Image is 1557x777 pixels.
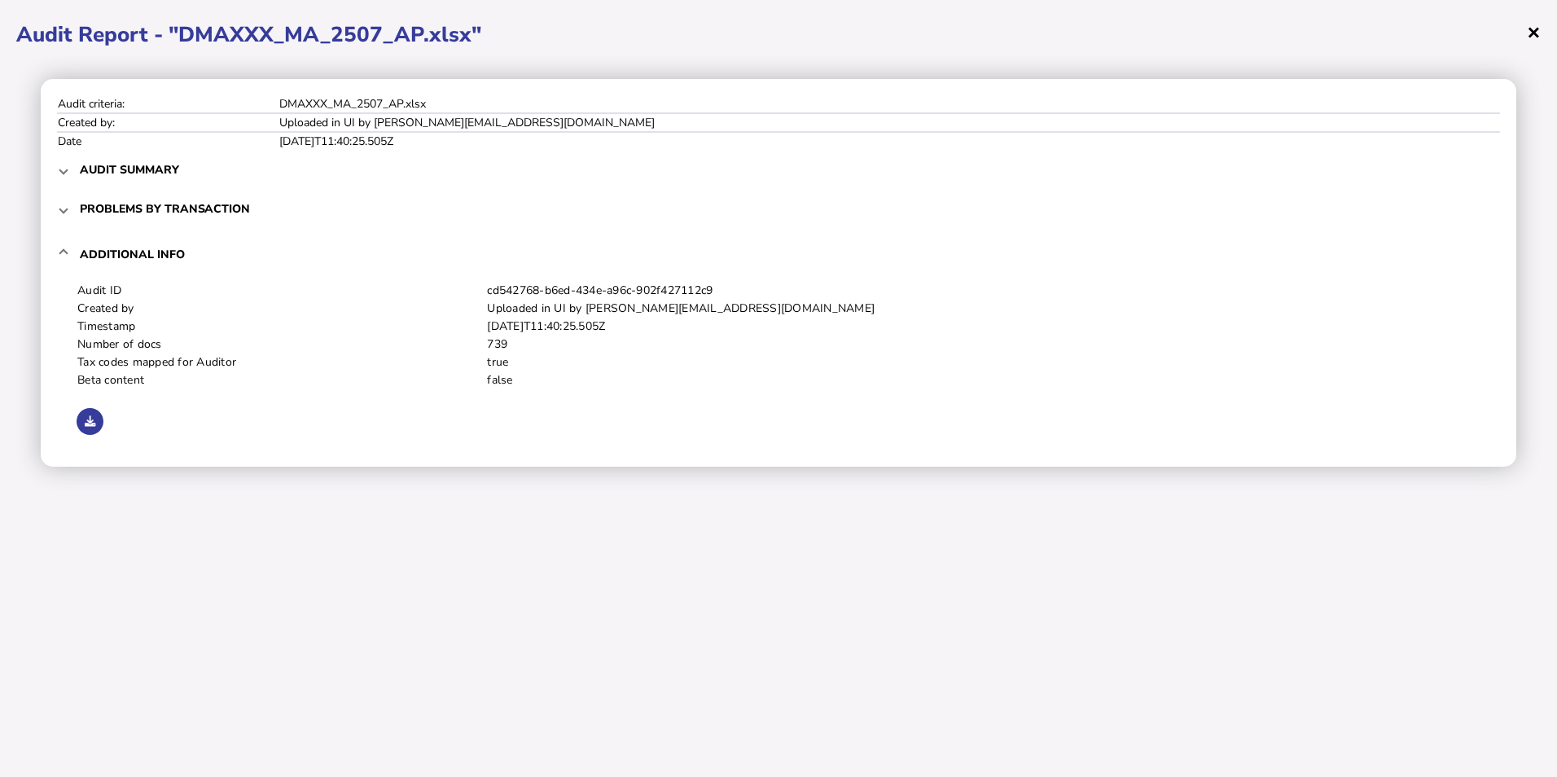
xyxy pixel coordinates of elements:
[80,162,179,178] h3: Audit summary
[77,300,486,318] td: Created by
[80,247,185,262] h3: Additional info
[57,113,279,132] td: Created by:
[279,113,1500,132] td: Uploaded in UI by [PERSON_NAME][EMAIL_ADDRESS][DOMAIN_NAME]
[77,408,103,435] button: Download audit errors list to Excel. Maximum 10k lines.
[486,300,1480,318] td: Uploaded in UI by [PERSON_NAME][EMAIL_ADDRESS][DOMAIN_NAME]
[486,318,1480,336] td: [DATE]T11:40:25.505Z
[77,282,486,300] td: Audit ID
[57,280,1500,450] div: Additional info
[57,132,279,150] td: Date
[16,20,1541,49] h1: Audit Report - "DMAXXX_MA_2507_AP.xlsx"
[1527,16,1541,47] span: ×
[80,201,250,217] h3: Problems by transaction
[486,353,1480,371] td: true
[57,189,1500,228] mat-expansion-panel-header: Problems by transaction
[486,282,1480,300] td: cd542768-b6ed-434e-a96c-902f427112c9
[77,318,486,336] td: Timestamp
[486,371,1480,389] td: false
[57,95,279,113] td: Audit criteria:
[77,353,486,371] td: Tax codes mapped for Auditor
[279,95,1500,113] td: DMAXXX_MA_2507_AP.xlsx
[57,228,1500,280] mat-expansion-panel-header: Additional info
[279,132,1500,150] td: [DATE]T11:40:25.505Z
[77,371,486,389] td: Beta content
[57,150,1500,189] mat-expansion-panel-header: Audit summary
[77,336,486,353] td: Number of docs
[486,336,1480,353] td: 739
